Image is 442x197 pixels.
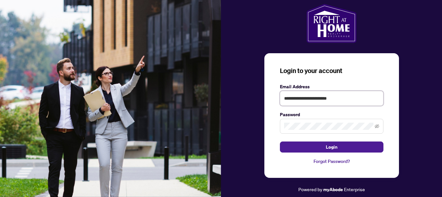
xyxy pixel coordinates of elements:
span: eye-invisible [375,124,379,129]
img: ma-logo [306,4,357,43]
span: Enterprise [344,186,365,192]
a: Forgot Password? [280,158,383,165]
span: Login [326,142,337,152]
h3: Login to your account [280,66,383,75]
button: Login [280,142,383,153]
span: Powered by [298,186,322,192]
label: Password [280,111,383,118]
a: myAbode [323,186,343,193]
label: Email Address [280,83,383,90]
